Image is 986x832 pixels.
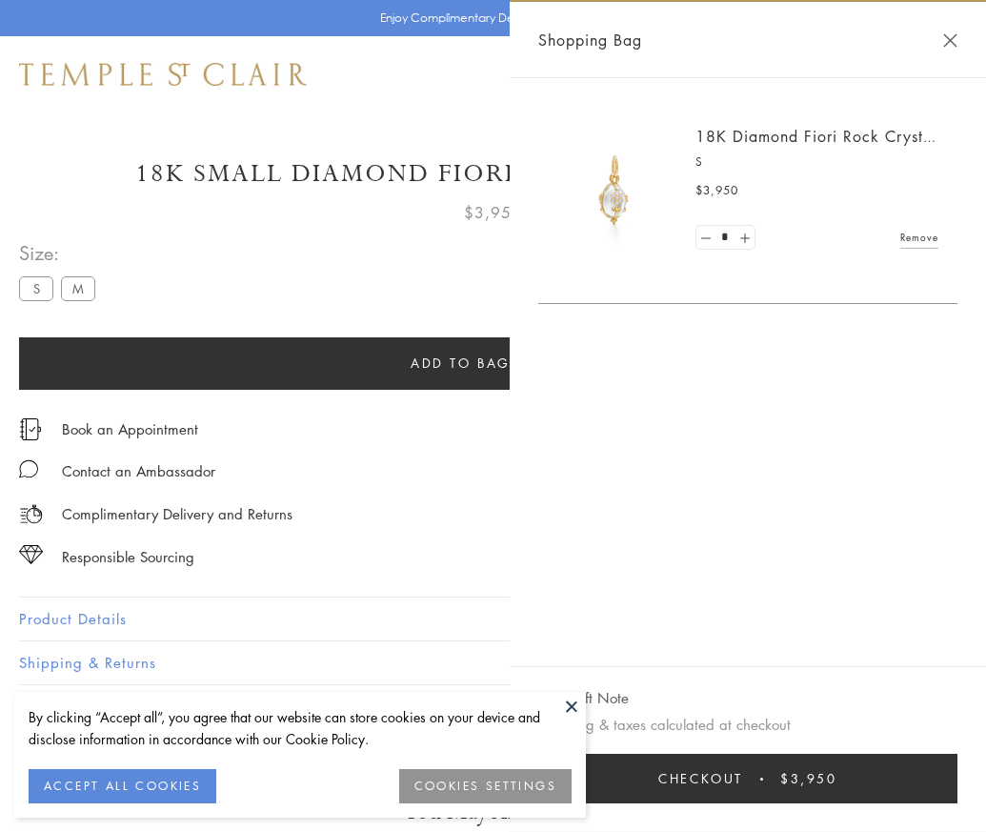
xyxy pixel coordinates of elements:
button: Shipping & Returns [19,641,967,684]
button: COOKIES SETTINGS [399,769,572,803]
span: Checkout [658,768,743,789]
img: Temple St. Clair [19,63,307,86]
div: By clicking “Accept all”, you agree that our website can store cookies on your device and disclos... [29,706,572,750]
span: $3,950 [780,768,837,789]
p: Enjoy Complimentary Delivery & Returns [380,9,596,28]
img: MessageIcon-01_2.svg [19,459,38,478]
button: Add to bag [19,337,902,390]
button: ACCEPT ALL COOKIES [29,769,216,803]
span: Size: [19,237,103,269]
button: Close Shopping Bag [943,33,957,48]
img: icon_appointment.svg [19,418,42,440]
button: Gifting [19,685,967,728]
a: Set quantity to 2 [734,226,754,250]
img: P51889-E11FIORI [557,133,672,248]
button: Add Gift Note [538,686,629,710]
div: Responsible Sourcing [62,545,194,569]
span: Add to bag [411,353,511,374]
label: M [61,276,95,300]
span: $3,950 [695,181,738,200]
div: Contact an Ambassador [62,459,215,483]
p: Complimentary Delivery and Returns [62,502,292,526]
span: $3,950 [464,200,522,225]
button: Checkout $3,950 [538,754,957,803]
a: Book an Appointment [62,418,198,439]
a: Remove [900,227,938,248]
a: Set quantity to 0 [696,226,715,250]
h1: 18K Small Diamond Fiori Rock Crystal Amulet [19,157,967,191]
p: Shipping & taxes calculated at checkout [538,713,957,737]
img: icon_delivery.svg [19,502,43,526]
p: S [695,152,938,172]
button: Product Details [19,598,967,640]
label: S [19,276,53,300]
img: icon_sourcing.svg [19,545,43,564]
span: Shopping Bag [538,28,642,52]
